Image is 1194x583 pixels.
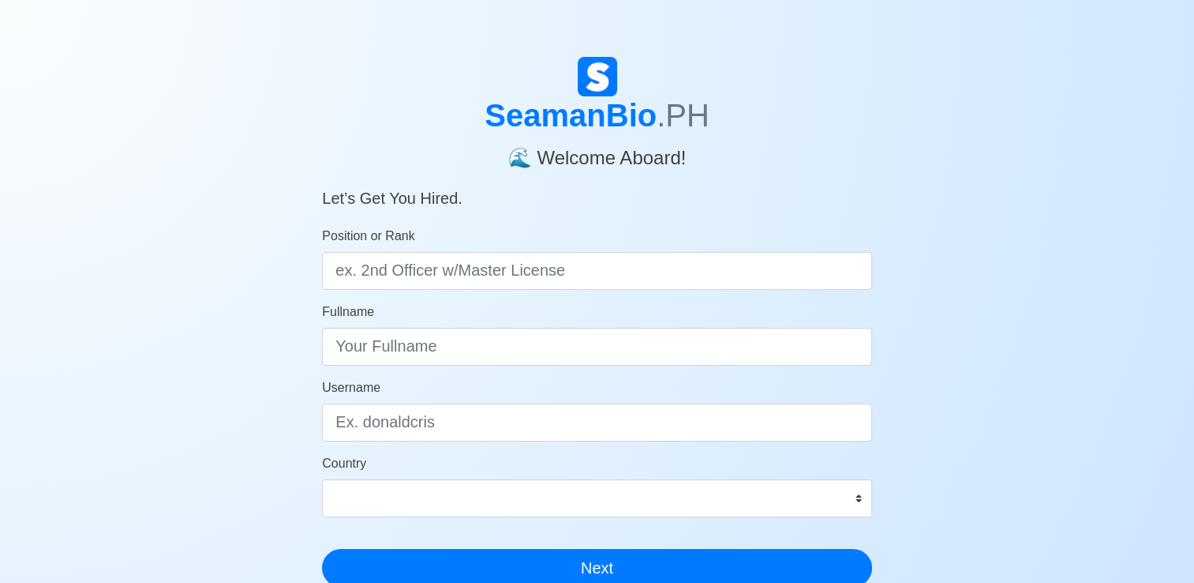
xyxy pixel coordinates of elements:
label: Country [322,454,366,473]
span: Position or Rank [322,229,414,243]
h4: 🌊 Welcome Aboard! [322,134,872,170]
input: Your Fullname [322,328,872,366]
span: Username [322,381,380,394]
span: .PH [657,98,709,133]
img: Logo [578,57,617,96]
h5: Let’s Get You Hired. [322,170,872,208]
input: Ex. donaldcris [322,404,872,442]
h1: SeamanBio [322,96,872,134]
span: Fullname [322,305,374,318]
input: ex. 2nd Officer w/Master License [322,252,872,290]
